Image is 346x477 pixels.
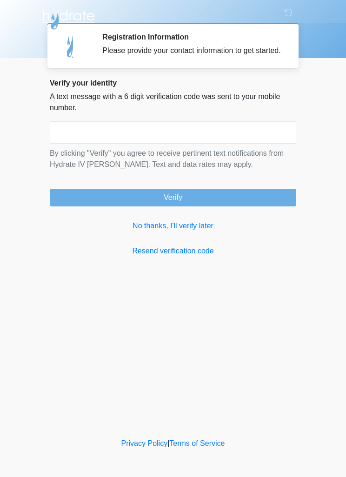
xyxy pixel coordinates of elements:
a: No thanks, I'll verify later [50,220,296,232]
p: A text message with a 6 digit verification code was sent to your mobile number. [50,91,296,113]
a: Terms of Service [169,439,225,447]
div: Please provide your contact information to get started. [102,45,282,56]
a: Resend verification code [50,245,296,257]
a: Privacy Policy [121,439,168,447]
img: Agent Avatar [57,33,85,60]
p: By clicking "Verify" you agree to receive pertinent text notifications from Hydrate IV [PERSON_NA... [50,148,296,170]
button: Verify [50,189,296,206]
h2: Verify your identity [50,79,296,87]
img: Hydrate IV Bar - Chandler Logo [40,7,96,30]
a: | [167,439,169,447]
